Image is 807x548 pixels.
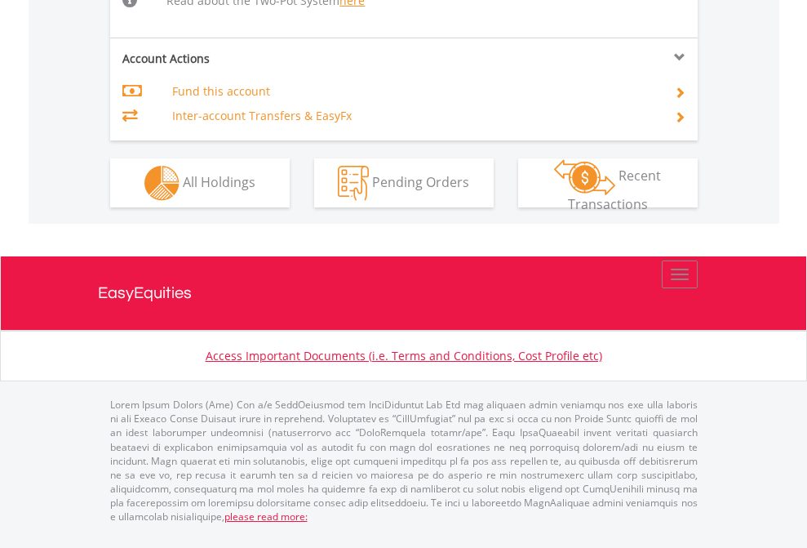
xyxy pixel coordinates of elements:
img: transactions-zar-wht.png [554,159,615,195]
img: pending_instructions-wht.png [338,166,369,201]
span: All Holdings [183,172,255,190]
button: All Holdings [110,158,290,207]
button: Recent Transactions [518,158,698,207]
p: Lorem Ipsum Dolors (Ame) Con a/e SeddOeiusmod tem InciDiduntut Lab Etd mag aliquaen admin veniamq... [110,398,698,523]
img: holdings-wht.png [144,166,180,201]
td: Fund this account [172,79,654,104]
td: Inter-account Transfers & EasyFx [172,104,654,128]
a: please read more: [224,510,308,523]
span: Pending Orders [372,172,469,190]
div: Account Actions [110,51,404,67]
a: EasyEquities [98,256,710,330]
button: Pending Orders [314,158,494,207]
a: Access Important Documents (i.e. Terms and Conditions, Cost Profile etc) [206,348,602,363]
